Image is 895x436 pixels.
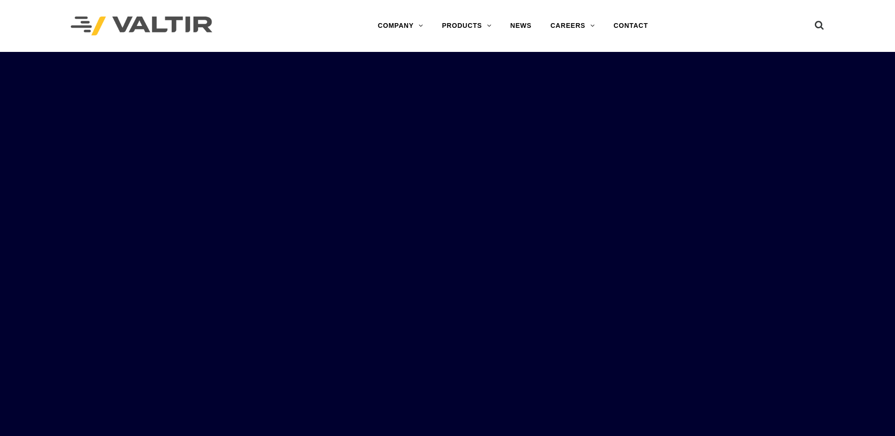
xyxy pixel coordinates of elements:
a: CAREERS [541,17,604,35]
a: NEWS [501,17,541,35]
img: Valtir [71,17,212,36]
a: CONTACT [604,17,658,35]
a: COMPANY [368,17,433,35]
a: PRODUCTS [433,17,501,35]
